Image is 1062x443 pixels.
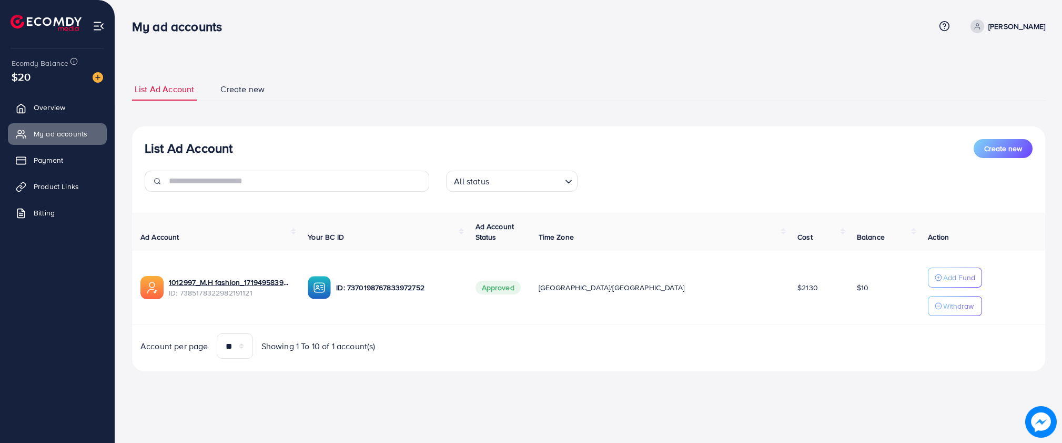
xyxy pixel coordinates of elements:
button: Create new [974,139,1033,158]
a: Product Links [8,176,107,197]
h3: List Ad Account [145,141,232,156]
span: Overview [34,102,65,113]
span: Time Zone [539,232,574,242]
span: Billing [34,208,55,218]
span: Cost [797,232,813,242]
a: Payment [8,150,107,171]
a: My ad accounts [8,123,107,144]
span: Payment [34,155,63,165]
span: Product Links [34,181,79,192]
span: Approved [476,281,521,294]
a: Billing [8,202,107,223]
img: ic-ba-acc.ded83a64.svg [308,276,331,299]
img: menu [93,20,105,32]
p: ID: 7370198767833972752 [336,281,458,294]
span: $2130 [797,282,818,293]
h3: My ad accounts [132,19,230,34]
img: ic-ads-acc.e4c84228.svg [140,276,164,299]
span: Create new [984,143,1022,154]
img: logo [11,15,82,31]
span: Ad Account [140,232,179,242]
p: Withdraw [943,300,974,312]
span: List Ad Account [135,83,194,95]
span: $20 [12,69,31,84]
div: Search for option [446,171,578,192]
span: Create new [220,83,265,95]
span: Action [928,232,949,242]
button: Add Fund [928,268,982,288]
a: 1012997_M.H fashion_1719495839504 [169,277,291,288]
span: Account per page [140,340,208,352]
span: Ecomdy Balance [12,58,68,68]
span: All status [452,174,491,189]
span: Balance [857,232,885,242]
span: Ad Account Status [476,221,514,242]
button: Withdraw [928,296,982,316]
a: Overview [8,97,107,118]
span: $10 [857,282,868,293]
span: Showing 1 To 10 of 1 account(s) [261,340,376,352]
img: image [1027,408,1055,436]
span: ID: 7385178322982191121 [169,288,291,298]
p: Add Fund [943,271,975,284]
span: Your BC ID [308,232,344,242]
input: Search for option [492,172,561,189]
div: <span class='underline'>1012997_M.H fashion_1719495839504</span></br>7385178322982191121 [169,277,291,299]
span: My ad accounts [34,129,87,139]
img: image [93,72,103,83]
span: [GEOGRAPHIC_DATA]/[GEOGRAPHIC_DATA] [539,282,685,293]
